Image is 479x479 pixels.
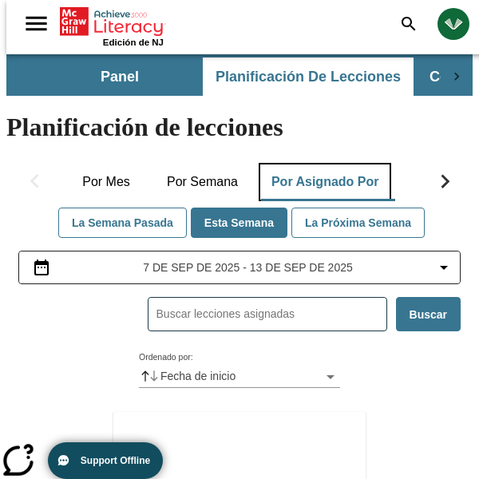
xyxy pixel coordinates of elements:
button: La semana pasada [58,208,187,239]
button: Escoja un nuevo avatar [428,3,479,45]
input: Buscar lecciones asignadas [156,303,386,326]
p: Fecha de inicio [160,368,236,384]
a: Portada [60,6,164,38]
button: Por semana [154,163,251,201]
button: Buscar [396,297,461,331]
button: Support Offline [48,442,163,479]
button: Buscar [390,5,428,43]
button: Por asignado por [259,163,392,201]
h1: Planificación de lecciones [6,113,473,142]
button: Seleccione el intervalo de fechas opción del menú [26,258,453,277]
img: avatar image [437,8,469,40]
button: La próxima semana [291,208,425,239]
button: Planificación de lecciones [203,57,414,96]
div: Portada [60,4,164,47]
button: Panel [40,57,200,96]
span: 7 de sep de 2025 - 13 de sep de 2025 [143,259,353,276]
span: Support Offline [81,455,150,466]
span: Edición de NJ [103,38,164,47]
label: Ordenado por : [139,351,193,363]
button: Esta semana [191,208,287,239]
svg: Collapse Date Range Filter [434,258,453,277]
div: Subbarra de navegación [6,54,473,96]
button: Por mes [66,163,146,201]
div: Pestañas siguientes [429,163,461,201]
div: Subbarra de navegación [38,57,441,96]
div: Pestañas siguientes [441,57,473,96]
